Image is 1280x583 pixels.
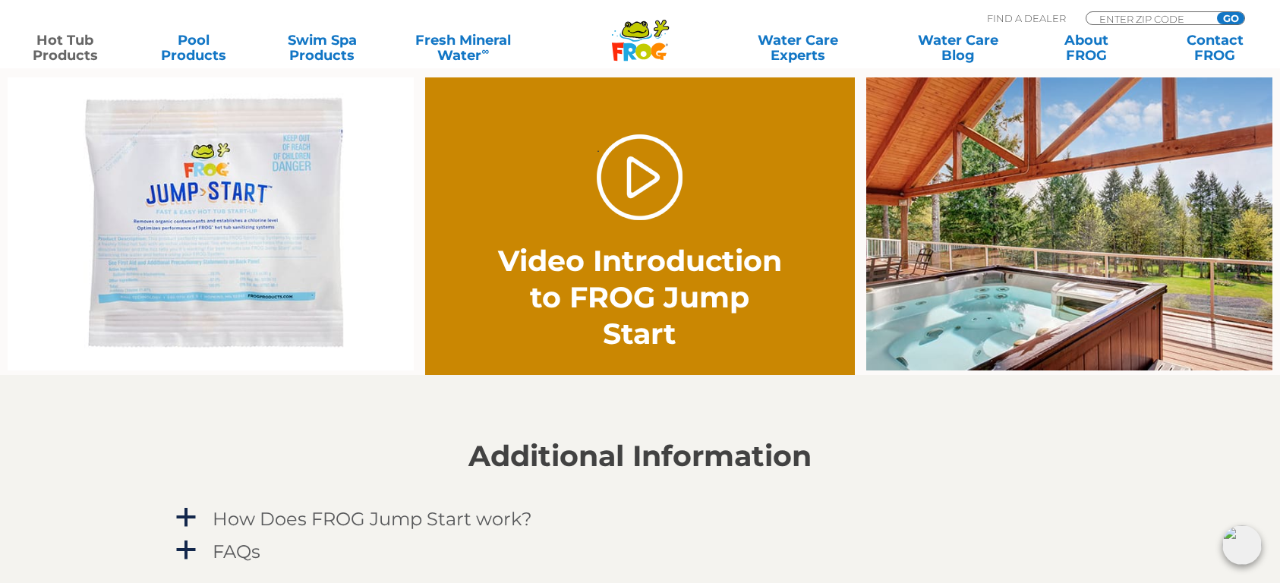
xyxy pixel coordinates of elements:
img: openIcon [1222,525,1262,565]
input: Zip Code Form [1098,12,1200,25]
input: GO [1217,12,1244,24]
a: Fresh MineralWater∞ [401,33,526,63]
p: Find A Dealer [987,11,1066,25]
a: Hot TubProducts [15,33,115,63]
a: a FAQs [173,537,1107,566]
a: AboutFROG [1036,33,1137,63]
h2: Video Introduction to FROG Jump Start [490,243,790,352]
a: PoolProducts [143,33,244,63]
h4: How Does FROG Jump Start work? [213,509,532,529]
span: a [175,506,197,529]
a: Water CareExperts [717,33,879,63]
span: a [175,539,197,562]
a: ContactFROG [1165,33,1265,63]
a: Swim SpaProducts [273,33,373,63]
img: jump start package [8,77,414,370]
h4: FAQs [213,541,260,562]
a: Play Video [597,134,683,220]
img: serene-landscape [866,77,1272,370]
h2: Additional Information [173,440,1107,473]
a: a How Does FROG Jump Start work? [173,505,1107,533]
sup: ∞ [481,45,489,57]
a: Water CareBlog [908,33,1008,63]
